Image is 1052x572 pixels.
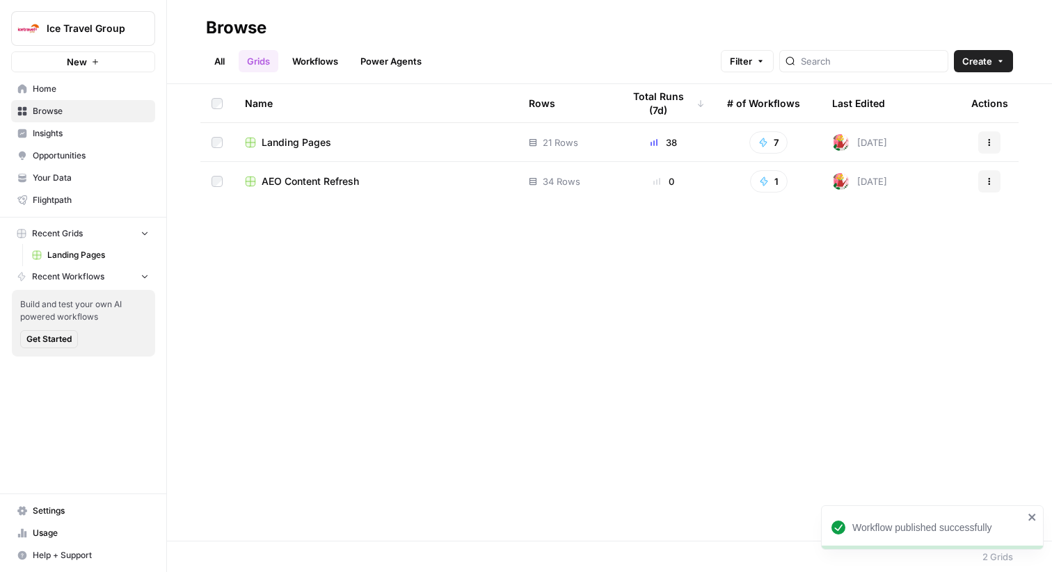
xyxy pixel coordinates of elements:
[832,173,887,190] div: [DATE]
[33,83,149,95] span: Home
[750,170,788,193] button: 1
[33,505,149,517] span: Settings
[971,84,1008,122] div: Actions
[206,17,266,39] div: Browse
[20,330,78,348] button: Get Started
[33,549,149,562] span: Help + Support
[623,136,705,149] div: 38
[26,333,72,345] span: Get Started
[721,50,774,72] button: Filter
[1028,512,1037,523] button: close
[11,122,155,145] a: Insights
[11,266,155,287] button: Recent Workflows
[543,174,580,188] span: 34 Rows
[245,136,507,149] a: Landing Pages
[245,84,507,122] div: Name
[749,131,788,154] button: 7
[33,172,149,184] span: Your Data
[529,84,555,122] div: Rows
[32,227,83,240] span: Recent Grids
[962,54,992,68] span: Create
[11,544,155,566] button: Help + Support
[262,174,359,188] span: AEO Content Refresh
[352,50,430,72] a: Power Agents
[284,50,346,72] a: Workflows
[801,54,942,68] input: Search
[832,134,887,151] div: [DATE]
[727,84,800,122] div: # of Workflows
[47,22,131,35] span: Ice Travel Group
[33,105,149,117] span: Browse
[20,298,147,323] span: Build and test your own AI powered workflows
[206,50,233,72] a: All
[11,78,155,100] a: Home
[11,51,155,72] button: New
[33,527,149,539] span: Usage
[67,55,87,69] span: New
[543,136,578,149] span: 21 Rows
[11,145,155,167] a: Opportunities
[33,194,149,206] span: Flightpath
[623,174,705,188] div: 0
[982,550,1013,564] div: 2 Grids
[47,249,149,261] span: Landing Pages
[954,50,1013,72] button: Create
[33,149,149,162] span: Opportunities
[11,11,155,46] button: Workspace: Ice Travel Group
[11,189,155,211] a: Flightpath
[32,270,104,283] span: Recent Workflows
[623,84,705,122] div: Total Runs (7d)
[239,50,278,72] a: Grids
[730,54,752,68] span: Filter
[11,500,155,522] a: Settings
[245,174,507,188] a: AEO Content Refresh
[832,84,885,122] div: Last Edited
[11,167,155,189] a: Your Data
[832,173,849,190] img: bumscs0cojt2iwgacae5uv0980n9
[16,16,41,41] img: Ice Travel Group Logo
[832,134,849,151] img: bumscs0cojt2iwgacae5uv0980n9
[852,521,1023,534] div: Workflow published successfully
[33,127,149,140] span: Insights
[11,223,155,244] button: Recent Grids
[26,244,155,266] a: Landing Pages
[11,522,155,544] a: Usage
[262,136,331,149] span: Landing Pages
[11,100,155,122] a: Browse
